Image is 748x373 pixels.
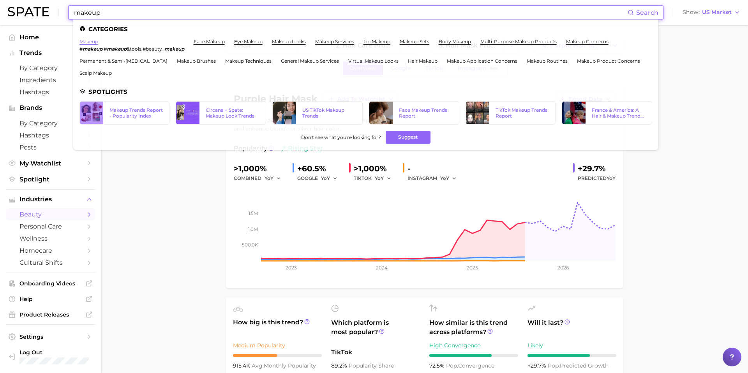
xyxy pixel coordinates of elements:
[19,176,82,183] span: Spotlight
[439,39,471,44] a: body makeup
[252,362,264,369] abbr: average
[429,318,518,337] span: How similar is this trend across platforms?
[399,107,453,119] div: Face Makeup Trends Report
[6,141,95,153] a: Posts
[79,101,170,125] a: Makeup Trends Report - Popularity Index
[19,311,82,318] span: Product Releases
[683,10,700,14] span: Show
[225,58,272,64] a: makeup techniques
[233,341,322,350] div: Medium Popularity
[265,175,273,181] span: YoY
[19,235,82,242] span: wellness
[331,348,420,357] span: TikTok
[79,46,184,52] div: , ,
[79,58,168,64] a: permanent & semi-[MEDICAL_DATA]
[79,46,83,52] span: #
[143,46,164,52] span: #beauty_
[233,354,322,357] div: 5 / 10
[447,58,517,64] a: makeup application concerns
[429,354,518,357] div: 7 / 10
[19,49,82,56] span: Trends
[480,39,557,44] a: multi-purpose makeup products
[6,347,95,367] a: Log out. Currently logged in with e-mail monsurat.olugbode@sephora.com.
[331,318,420,344] span: Which platform is most popular?
[164,46,184,52] em: makeup
[6,331,95,343] a: Settings
[349,362,394,369] span: popularity share
[19,144,82,151] span: Posts
[592,107,646,119] div: France & America: A Hair & Makeup Trends Report
[127,46,141,52] span: &tools
[19,33,82,41] span: Home
[354,174,397,183] div: TIKTOK
[177,58,216,64] a: makeup brushes
[301,134,381,140] span: Don't see what you're looking for?
[6,129,95,141] a: Hashtags
[281,58,339,64] a: general makeup services
[19,333,82,340] span: Settings
[297,162,343,175] div: +60.5%
[19,223,82,230] span: personal care
[527,341,616,350] div: Likely
[6,102,95,114] button: Brands
[348,58,399,64] a: virtual makeup looks
[176,101,266,125] a: Circana + Spate: Makeup Look Trends
[527,58,568,64] a: makeup routines
[6,309,95,320] a: Product Releases
[496,107,549,119] div: TikTok Makeup Trends Report
[577,58,640,64] a: makeup product concerns
[607,175,616,181] span: YoY
[429,362,446,369] span: 72.5%
[466,101,556,125] a: TikTok Makeup Trends Report
[8,7,49,16] img: SPATE
[6,173,95,185] a: Spotlight
[272,101,363,125] a: US TikTok Makeup Trends
[79,26,652,32] li: Categories
[19,104,82,111] span: Brands
[681,7,742,18] button: ShowUS Market
[19,211,82,218] span: beauty
[233,362,252,369] span: 915.4k
[6,74,95,86] a: Ingredients
[321,174,338,183] button: YoY
[557,265,569,271] tspan: 2026
[376,265,388,271] tspan: 2024
[19,132,82,139] span: Hashtags
[83,46,102,52] em: makeup
[408,162,462,175] div: -
[233,318,322,337] span: How big is this trend?
[566,39,609,44] a: makeup concerns
[19,160,82,167] span: My Watchlist
[79,39,98,44] a: makeup
[408,58,438,64] a: hair makeup
[702,10,732,14] span: US Market
[79,88,652,95] li: Spotlights
[578,162,616,175] div: +29.7%
[6,245,95,257] a: homecare
[375,175,384,181] span: YoY
[6,232,95,245] a: wellness
[363,39,390,44] a: lip makeup
[548,362,609,369] span: predicted growth
[527,354,616,357] div: 7 / 10
[527,318,616,337] span: Will it last?
[19,280,82,287] span: Onboarding Videos
[527,362,548,369] span: +29.7%
[107,46,127,52] em: makeup
[562,101,652,125] a: France & America: A Hair & Makeup Trends Report
[331,362,349,369] span: 89.2%
[297,174,343,183] div: GOOGLE
[6,278,95,289] a: Onboarding Videos
[286,265,297,271] tspan: 2023
[234,174,286,183] div: combined
[440,175,449,181] span: YoY
[6,220,95,232] a: personal care
[19,120,82,127] span: by Category
[6,208,95,220] a: beauty
[6,86,95,98] a: Hashtags
[6,194,95,205] button: Industries
[6,62,95,74] a: by Category
[19,76,82,84] span: Ingredients
[272,39,306,44] a: makeup looks
[375,174,392,183] button: YoY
